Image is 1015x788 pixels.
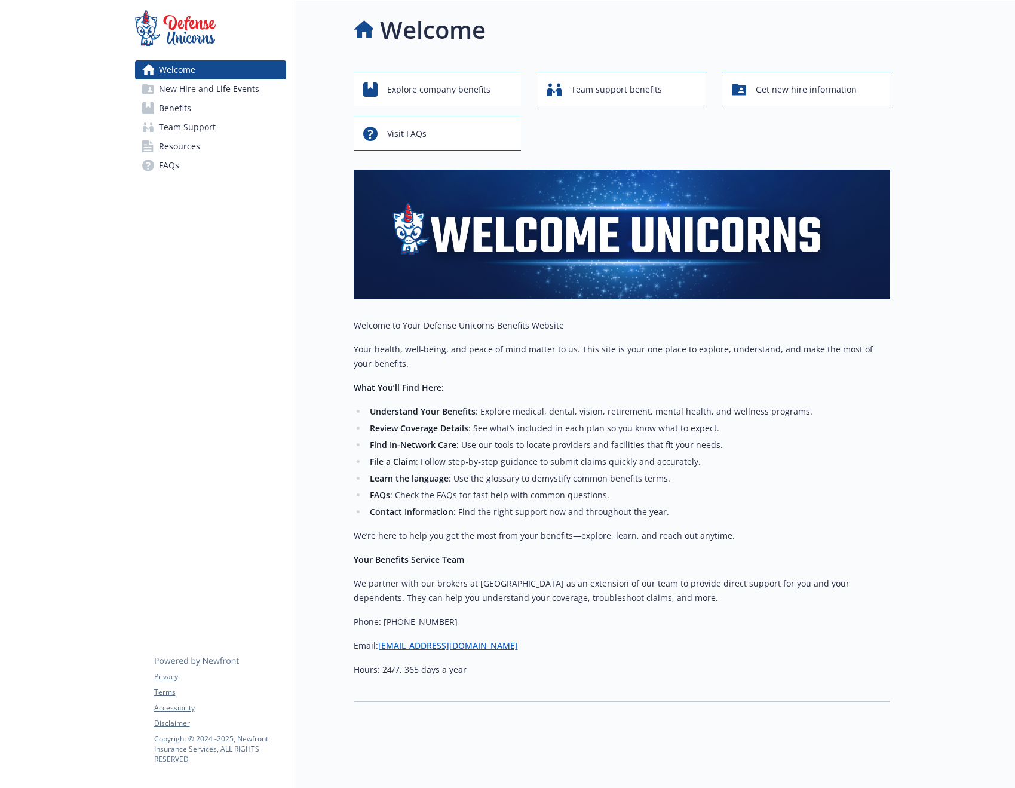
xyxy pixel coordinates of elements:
[378,640,518,651] a: [EMAIL_ADDRESS][DOMAIN_NAME]
[354,170,890,299] img: overview page banner
[367,438,890,452] li: : Use our tools to locate providers and facilities that fit your needs.
[159,99,191,118] span: Benefits
[370,406,476,417] strong: Understand Your Benefits
[135,156,286,175] a: FAQs
[354,554,464,565] strong: Your Benefits Service Team
[354,382,444,393] strong: What You’ll Find Here:
[367,404,890,419] li: : Explore medical, dental, vision, retirement, mental health, and wellness programs.
[370,439,456,450] strong: Find In-Network Care
[159,156,179,175] span: FAQs
[370,422,468,434] strong: Review Coverage Details
[370,489,390,501] strong: FAQs
[154,734,286,764] p: Copyright © 2024 - 2025 , Newfront Insurance Services, ALL RIGHTS RESERVED
[354,116,522,151] button: Visit FAQs
[135,118,286,137] a: Team Support
[154,672,286,682] a: Privacy
[159,60,195,79] span: Welcome
[370,473,449,484] strong: Learn the language
[538,72,706,106] button: Team support benefits
[354,318,890,333] p: Welcome to Your Defense Unicorns Benefits Website
[135,79,286,99] a: New Hire and Life Events
[387,78,490,101] span: Explore company benefits
[154,718,286,729] a: Disclaimer
[367,505,890,519] li: : Find the right support now and throughout the year.
[354,72,522,106] button: Explore company benefits
[159,79,259,99] span: New Hire and Life Events
[367,421,890,436] li: : See what’s included in each plan so you know what to expect.
[370,456,416,467] strong: File a Claim
[135,60,286,79] a: Welcome
[159,118,216,137] span: Team Support
[367,488,890,502] li: : Check the FAQs for fast help with common questions.
[159,137,200,156] span: Resources
[354,615,890,629] p: Phone: [PHONE_NUMBER]
[354,639,890,653] p: Email:
[756,78,857,101] span: Get new hire information
[354,663,890,677] p: Hours: 24/7, 365 days a year
[370,506,453,517] strong: Contact Information
[387,122,427,145] span: Visit FAQs
[354,342,890,371] p: Your health, well‑being, and peace of mind matter to us. This site is your one place to explore, ...
[354,577,890,605] p: We partner with our brokers at [GEOGRAPHIC_DATA] as an extension of our team to provide direct su...
[154,687,286,698] a: Terms
[135,99,286,118] a: Benefits
[722,72,890,106] button: Get new hire information
[367,471,890,486] li: : Use the glossary to demystify common benefits terms.
[367,455,890,469] li: : Follow step‑by‑step guidance to submit claims quickly and accurately.
[354,529,890,543] p: We’re here to help you get the most from your benefits—explore, learn, and reach out anytime.
[571,78,662,101] span: Team support benefits
[380,12,486,48] h1: Welcome
[154,703,286,713] a: Accessibility
[135,137,286,156] a: Resources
